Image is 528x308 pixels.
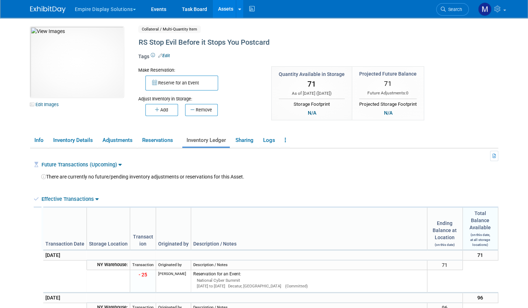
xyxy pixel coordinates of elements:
[477,295,483,301] span: 96
[384,79,392,88] span: 71
[193,271,425,277] div: Reservation for an Event:
[359,99,417,108] div: Projected Storage Footprint
[138,26,201,33] span: Collateral / Multi-Quantity Item
[477,252,483,258] span: 71
[191,260,427,270] td: Description / Notes
[318,91,330,96] span: [DATE]
[87,207,130,250] td: Storage Location
[30,134,48,147] a: Info
[429,241,460,247] div: (on this date)
[446,7,462,12] span: Search
[279,90,345,97] div: As of [DATE] ( )
[139,272,147,277] span: - 25
[145,104,178,116] button: Add
[43,250,87,260] td: [DATE]
[41,196,99,202] a: Effective Transactions
[30,6,66,13] img: ExhibitDay
[382,109,395,117] div: N/A
[97,262,128,267] span: NY Warehouse:
[36,173,496,180] div: There are currently no future/pending inventory adjustments or reservations for this Asset.
[138,53,447,65] div: Tags
[136,36,447,49] div: RS Stop Evil Before it Stops You Postcard
[406,90,408,95] span: 0
[197,277,425,284] div: National Cyber Summit
[49,134,97,147] a: Inventory Details
[185,104,218,116] button: Remove
[30,100,62,109] a: Edit Images
[30,27,124,98] img: View Images
[182,134,230,147] a: Inventory Ledger
[442,262,448,268] span: 71
[138,90,261,102] div: Adjust Inventory in Storage:
[158,53,170,58] a: Edit
[279,71,345,78] div: Quantity Available in Storage
[462,207,498,250] td: Total Balance Available
[41,161,122,168] a: Future Transactions (Upcoming)
[130,260,156,270] td: Transaction
[225,284,281,288] span: Decatur, [GEOGRAPHIC_DATA]
[197,284,425,289] div: [DATE] to [DATE]
[138,66,261,73] div: Make Reservation:
[130,207,156,250] td: Transaction
[43,292,87,303] td: [DATE]
[478,2,491,16] img: Matt h
[279,99,345,108] div: Storage Footprint
[359,70,417,77] div: Projected Future Balance
[231,134,257,147] a: Sharing
[43,207,87,250] td: Transaction Date
[156,260,191,270] td: Originated by
[307,80,316,88] span: 71
[98,134,137,147] a: Adjustments
[436,3,469,16] a: Search
[359,90,417,96] div: Future Adjustments:
[465,231,496,247] div: (on this date, at all storage locations)
[191,207,427,250] td: Description / Notes
[282,284,308,288] span: (Committed)
[427,207,462,250] td: Ending Balance at Location
[306,109,318,117] div: N/A
[156,270,191,292] td: [PERSON_NAME]
[259,134,279,147] a: Logs
[156,207,191,250] td: Originated by
[145,76,218,90] button: Reserve for an Event
[138,134,181,147] a: Reservations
